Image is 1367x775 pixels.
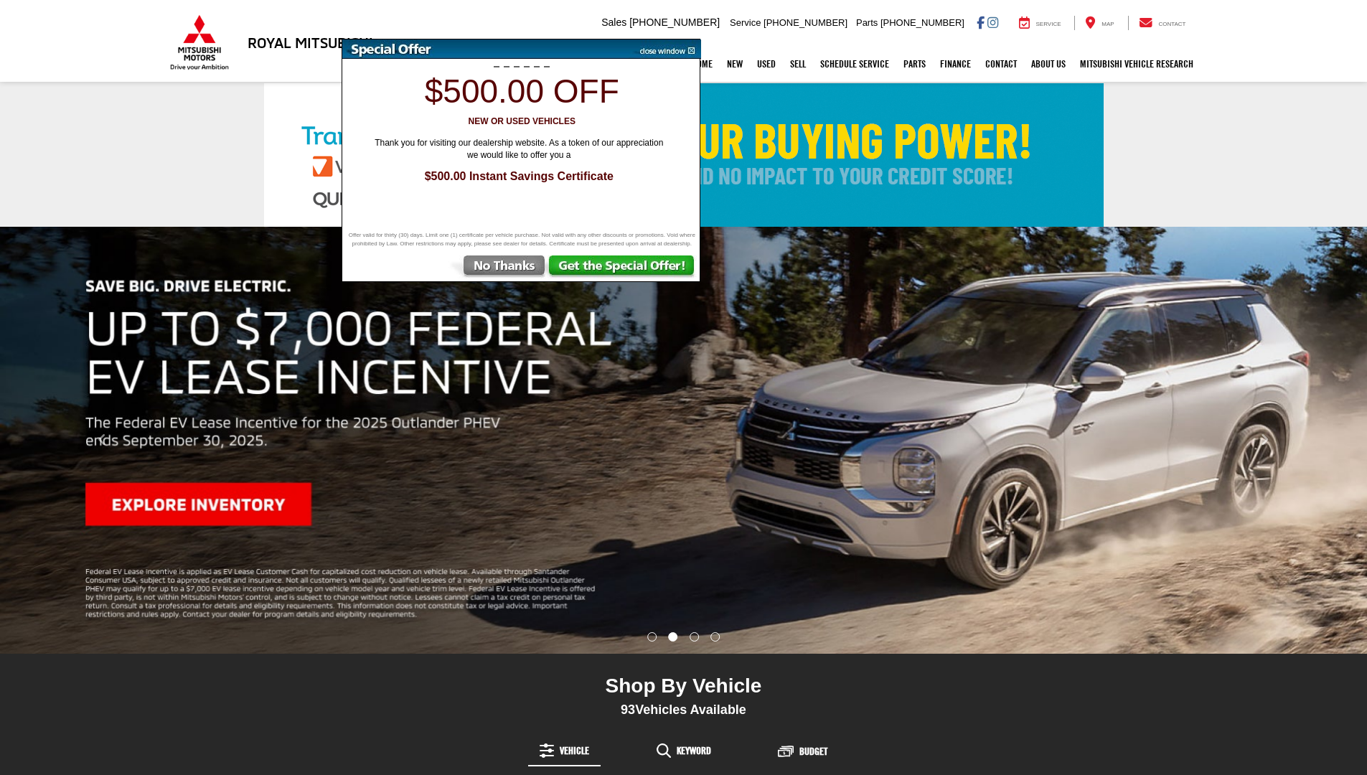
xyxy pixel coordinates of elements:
[448,255,548,281] img: No Thanks, Continue to Website
[720,46,750,82] a: New
[813,46,896,82] a: Schedule Service: Opens in a new tab
[1158,21,1185,27] span: Contact
[764,17,847,28] span: [PHONE_NUMBER]
[987,17,998,28] a: Instagram: Click to visit our Instagram page
[350,117,693,126] h3: New or Used Vehicles
[248,34,373,50] h3: Royal Mitsubishi
[629,17,720,28] span: [PHONE_NUMBER]
[1128,16,1197,30] a: Contact
[783,46,813,82] a: Sell
[1101,21,1114,27] span: Map
[933,46,978,82] a: Finance
[560,746,589,756] span: Vehicle
[346,231,697,248] span: Offer valid for thirty (30) days. Limit one (1) certificate per vehicle purchase. Not valid with ...
[1008,16,1072,30] a: Service
[856,17,878,28] span: Parts
[601,17,626,28] span: Sales
[1162,255,1367,625] button: Click to view next picture.
[1074,16,1124,30] a: Map
[1073,46,1201,82] a: Mitsubishi Vehicle Research
[1036,21,1061,27] span: Service
[435,674,933,702] div: Shop By Vehicle
[357,169,680,185] span: $500.00 Instant Savings Certificate
[799,746,827,756] span: Budget
[629,39,701,59] img: close window
[978,46,1024,82] a: Contact
[167,14,232,70] img: Mitsubishi
[685,46,720,82] a: Home
[880,17,964,28] span: [PHONE_NUMBER]
[264,83,1104,227] img: Check Your Buying Power
[896,46,933,82] a: Parts: Opens in a new tab
[365,137,673,161] span: Thank you for visiting our dealership website. As a token of our appreciation we would like to of...
[1024,46,1073,82] a: About Us
[977,17,985,28] a: Facebook: Click to visit our Facebook page
[677,746,711,756] span: Keyword
[548,255,700,281] img: Get the Special Offer
[435,702,933,718] div: Vehicles Available
[342,39,629,59] img: Special Offer
[730,17,761,28] span: Service
[750,46,783,82] a: Used
[621,703,635,717] span: 93
[350,73,693,110] h1: $500.00 off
